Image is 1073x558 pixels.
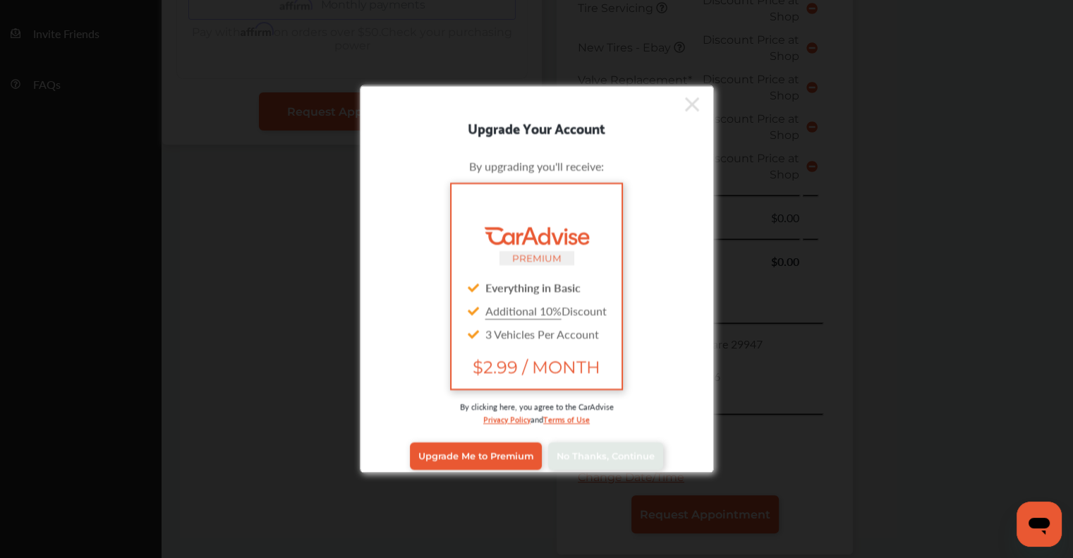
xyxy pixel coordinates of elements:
[548,442,663,469] a: No Thanks, Continue
[512,252,562,263] small: PREMIUM
[543,411,590,425] a: Terms of Use
[360,116,713,138] div: Upgrade Your Account
[1017,502,1062,547] iframe: Button to launch messaging window
[557,451,655,461] span: No Thanks, Continue
[382,400,692,439] div: By clicking here, you agree to the CarAdvise and
[382,157,692,174] div: By upgrading you'll receive:
[483,411,531,425] a: Privacy Policy
[410,442,542,469] a: Upgrade Me to Premium
[463,322,610,345] div: 3 Vehicles Per Account
[485,302,562,318] u: Additional 10%
[418,451,533,461] span: Upgrade Me to Premium
[485,302,607,318] span: Discount
[463,356,610,377] span: $2.99 / MONTH
[485,279,581,295] strong: Everything in Basic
